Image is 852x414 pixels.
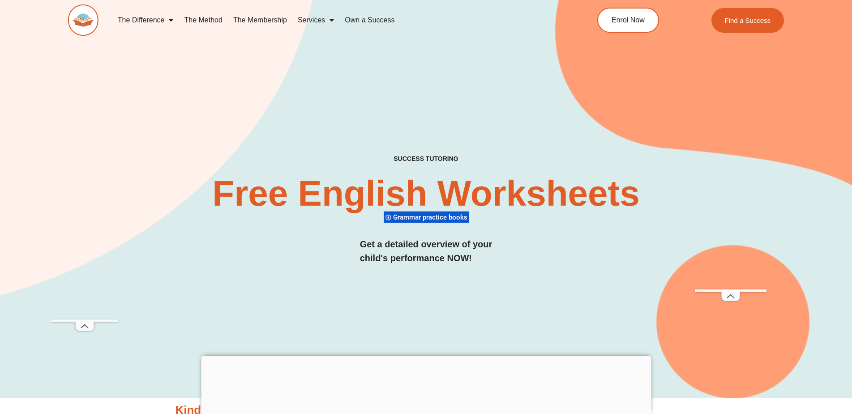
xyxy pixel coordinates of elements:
a: Services [292,10,339,30]
a: The Membership [228,10,292,30]
h2: Free English Worksheets​ [190,176,663,211]
iframe: Advertisement [695,21,766,289]
h4: SUCCESS TUTORING​ [320,155,532,163]
h3: Get a detailed overview of your child's performance NOW! [360,237,492,265]
span: Grammar practice books [393,213,470,221]
a: The Method [179,10,227,30]
span: Find a Success [725,17,771,24]
iframe: Advertisement [51,67,118,319]
div: Grammar practice books [384,211,469,223]
iframe: Advertisement [201,356,651,412]
nav: Menu [112,10,557,30]
a: The Difference [112,10,179,30]
a: Find a Success [711,8,784,33]
span: Enrol Now [612,17,645,24]
a: Enrol Now [597,8,659,33]
a: Own a Success [339,10,400,30]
